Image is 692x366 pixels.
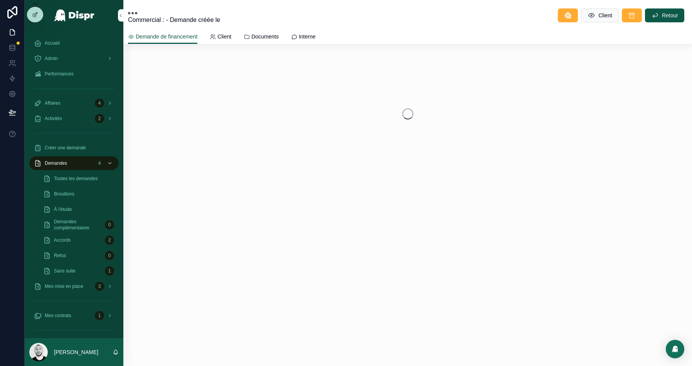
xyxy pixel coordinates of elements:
a: Accords2 [39,233,119,247]
p: [PERSON_NAME] [54,348,98,356]
span: Toutes les demandes [54,175,98,182]
span: Client [217,33,231,40]
span: Refus [54,252,66,259]
div: 1 [105,266,114,276]
a: Affaires4 [29,96,119,110]
span: Performances [45,71,74,77]
a: Interne [291,30,316,45]
a: Brouillons [39,187,119,201]
span: Brouillons [54,191,74,197]
span: Documents [251,33,279,40]
img: App logo [54,9,95,22]
button: Retour [645,8,684,22]
div: 4 [95,159,104,168]
span: Interne [299,33,316,40]
a: Documents [244,30,279,45]
a: À l'étude [39,202,119,216]
span: Admin [45,55,58,62]
span: Créer une demande [45,145,86,151]
span: Demande de financement [136,33,197,40]
a: Demande de financement [128,30,197,44]
div: 2 [105,236,114,245]
a: Performances [29,67,119,81]
span: Mes contrats [45,313,71,319]
div: 3 [95,282,104,291]
span: Sans suite [54,268,76,274]
span: Accueil [45,40,60,46]
span: Demandes complémentaires [54,219,102,231]
span: Affaires [45,100,60,106]
a: Créer une demande [29,141,119,155]
div: 1 [95,311,104,320]
a: Sans suite1 [39,264,119,278]
div: Open Intercom Messenger [666,340,684,358]
a: Mes contrats1 [29,309,119,323]
span: Client [598,12,612,19]
div: 0 [105,251,114,260]
span: Activités [45,115,62,122]
a: Mes mise en place3 [29,279,119,293]
span: Demandes [45,160,67,166]
span: Retour [662,12,678,19]
span: Mes mise en place [45,283,83,289]
a: Activités2 [29,112,119,125]
div: scrollable content [25,31,123,338]
a: Accueil [29,36,119,50]
a: Demandes4 [29,156,119,170]
button: Client [581,8,619,22]
a: Refus0 [39,249,119,262]
a: Client [210,30,231,45]
a: Admin [29,52,119,65]
a: Toutes les demandes [39,172,119,186]
a: Demandes complémentaires0 [39,218,119,232]
span: À l'étude [54,206,72,212]
div: 2 [95,114,104,123]
div: 0 [105,220,114,229]
span: Accords [54,237,71,243]
span: Commercial : - Demande créée le [128,15,220,25]
div: 4 [95,99,104,108]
